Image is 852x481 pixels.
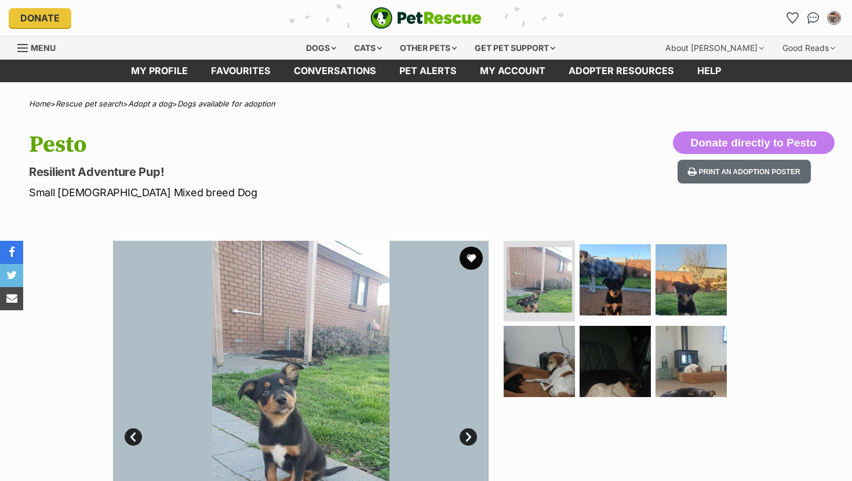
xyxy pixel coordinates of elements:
a: Adopt a dog [128,99,172,108]
a: Dogs available for adoption [177,99,275,108]
img: Photo of Pesto [504,326,575,397]
h1: Pesto [29,131,519,158]
a: Favourites [783,9,802,27]
a: Home [29,99,50,108]
a: Prev [125,428,142,446]
span: Menu [31,43,56,53]
button: My account [825,9,843,27]
a: Pet alerts [388,60,468,82]
div: Cats [346,36,390,60]
div: Good Reads [774,36,843,60]
div: About [PERSON_NAME] [657,36,772,60]
img: Photo of Pesto [656,326,727,397]
a: Menu [17,36,64,57]
ul: Account quick links [783,9,843,27]
a: Help [686,60,733,82]
p: Small [DEMOGRAPHIC_DATA] Mixed breed Dog [29,185,519,200]
a: Adopter resources [557,60,686,82]
a: My profile [119,60,199,82]
button: Donate directly to Pesto [673,131,835,155]
a: conversations [282,60,388,82]
button: Print an adoption poster [678,160,811,183]
a: Rescue pet search [56,99,123,108]
a: Conversations [804,9,822,27]
img: Photo of Pesto [507,247,572,313]
button: favourite [460,247,483,270]
img: Photo of Pesto [580,244,651,315]
img: logo-e224e6f780fb5917bec1dbf3a21bbac754714ae5b6737aabdf751b685950b380.svg [370,7,482,29]
img: Photo of Pesto [580,326,651,397]
a: Donate [9,8,71,28]
a: My account [468,60,557,82]
div: Get pet support [467,36,563,60]
img: Photo of Pesto [656,244,727,315]
a: PetRescue [370,7,482,29]
img: chat-41dd97257d64d25036548639549fe6c8038ab92f7586957e7f3b1b290dea8141.svg [807,12,820,24]
p: Resilient Adventure Pup! [29,164,519,180]
div: Dogs [298,36,344,60]
div: Other pets [392,36,465,60]
img: Philippa Sheehan profile pic [828,12,840,24]
a: Favourites [199,60,282,82]
a: Next [460,428,477,446]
